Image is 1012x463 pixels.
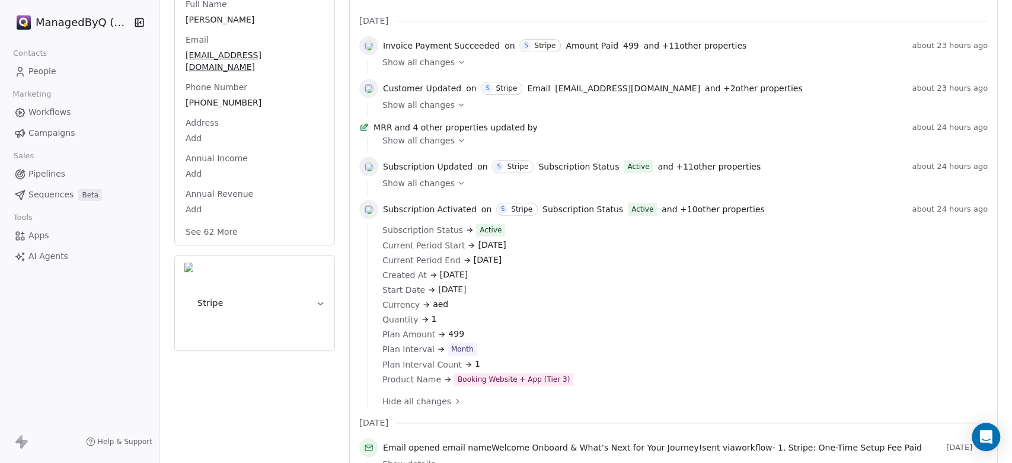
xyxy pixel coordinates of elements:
[382,224,463,236] span: Subscription Status
[383,203,477,215] span: Subscription Activated
[178,221,245,242] button: See 62 More
[382,395,979,407] a: Hide all changes
[382,343,435,355] span: Plan Interval
[486,84,489,93] div: S
[359,15,388,27] span: [DATE]
[528,122,538,133] span: by
[14,12,126,33] button: ManagedByQ (FZE)
[183,188,256,200] span: Annual Revenue
[477,161,487,173] span: on
[186,168,324,180] span: Add
[86,437,152,446] a: Help & Support
[534,41,556,50] div: Stripe
[912,84,988,93] span: about 23 hours ago
[566,40,618,52] span: Amount Paid
[183,81,250,93] span: Phone Number
[466,82,476,94] span: on
[183,117,221,129] span: Address
[497,162,500,171] div: S
[383,82,461,94] span: Customer Updated
[373,122,392,133] span: MRR
[382,135,455,146] span: Show all changes
[912,205,988,214] span: about 24 hours ago
[555,82,700,94] span: [EMAIL_ADDRESS][DOMAIN_NAME]
[475,358,480,371] span: 1
[382,177,979,189] a: Show all changes
[28,106,71,119] span: Workflows
[186,203,324,215] span: Add
[183,34,211,46] span: Email
[433,298,448,311] span: aed
[458,374,570,385] div: Booking Website + App (Tier 3)
[527,82,550,94] span: Email
[383,442,922,454] span: email name sent via workflow -
[481,203,491,215] span: on
[631,203,653,215] div: Active
[186,132,324,144] span: Add
[912,123,988,132] span: about 24 hours ago
[28,127,75,139] span: Campaigns
[511,205,532,213] div: Stripe
[186,49,324,73] span: [EMAIL_ADDRESS][DOMAIN_NAME]
[662,203,765,215] span: and + 10 other properties
[28,250,68,263] span: AI Agents
[364,205,373,214] img: stripe.svg
[778,443,922,452] span: 1. Stripe: One-Time Setup Fee Paid
[501,205,505,214] div: S
[382,328,435,340] span: Plan Amount
[9,123,150,143] a: Campaigns
[184,263,193,343] img: Stripe
[382,135,979,146] a: Show all changes
[383,40,500,52] span: Invoice Payment Succeeded
[9,185,150,205] a: SequencesBeta
[8,44,52,62] span: Contacts
[78,189,102,201] span: Beta
[28,168,65,180] span: Pipelines
[382,99,455,111] span: Show all changes
[364,162,373,171] img: stripe.svg
[382,240,465,251] span: Current Period Start
[972,423,1000,451] div: Open Intercom Messenger
[28,65,56,78] span: People
[175,256,334,350] button: StripeStripe
[28,229,49,242] span: Apps
[186,97,324,108] span: [PHONE_NUMBER]
[451,344,474,355] div: Month
[9,226,150,245] a: Apps
[183,152,250,164] span: Annual Income
[705,82,803,94] span: and + 2 other properties
[382,314,419,325] span: Quantity
[627,161,649,173] div: Active
[359,417,388,429] span: [DATE]
[9,164,150,184] a: Pipelines
[28,189,74,201] span: Sequences
[480,225,502,235] div: Active
[507,162,528,171] div: Stripe
[9,62,150,81] a: People
[382,254,461,266] span: Current Period End
[542,203,623,215] span: Subscription Status
[524,41,528,50] div: S
[382,56,455,68] span: Show all changes
[478,239,506,251] span: [DATE]
[382,359,462,371] span: Plan Interval Count
[382,284,425,296] span: Start Date
[505,40,515,52] span: on
[197,297,224,309] span: Stripe
[538,161,619,173] span: Subscription Status
[395,122,525,133] span: and 4 other properties updated
[382,373,441,385] span: Product Name
[17,15,31,30] img: Stripe.png
[448,328,464,340] span: 499
[364,84,373,93] img: stripe.svg
[946,443,988,452] span: [DATE]
[8,85,56,103] span: Marketing
[912,162,988,171] span: about 24 hours ago
[496,84,518,92] div: Stripe
[657,161,761,173] span: and + 11 other properties
[382,269,427,281] span: Created At
[382,395,451,407] span: Hide all changes
[382,56,979,68] a: Show all changes
[383,443,440,452] span: Email opened
[383,161,473,173] span: Subscription Updated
